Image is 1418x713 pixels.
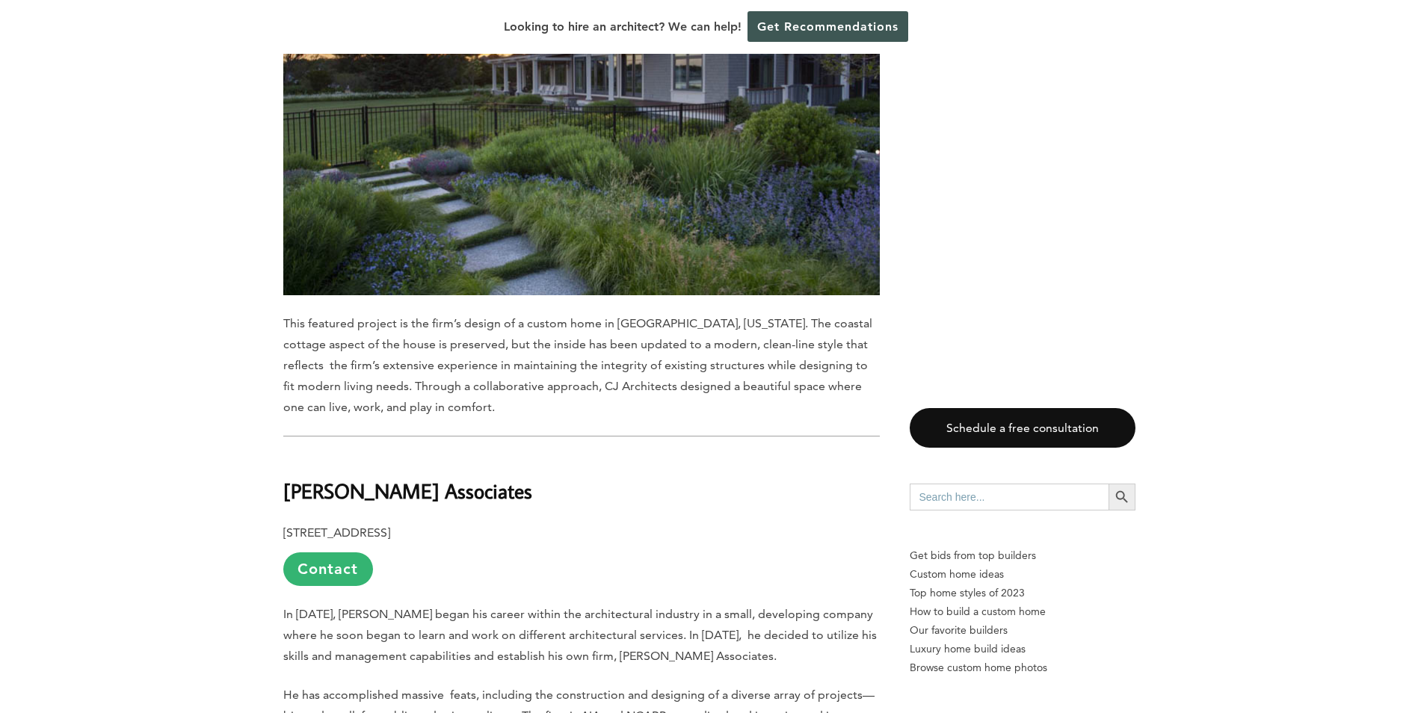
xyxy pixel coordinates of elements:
span: In [DATE], [PERSON_NAME] began his career within the architectural industry in a small, developin... [283,607,877,663]
a: How to build a custom home [910,602,1135,621]
a: Contact [283,552,373,586]
a: Get Recommendations [747,11,908,42]
b: [STREET_ADDRESS] [283,525,390,540]
span: This featured project is the firm’s design of a custom home in [GEOGRAPHIC_DATA], [US_STATE]. The... [283,316,872,414]
a: Schedule a free consultation [910,408,1135,448]
a: Custom home ideas [910,565,1135,584]
svg: Search [1114,489,1130,505]
a: Top home styles of 2023 [910,584,1135,602]
input: Search here... [910,484,1109,510]
a: Our favorite builders [910,621,1135,640]
b: [PERSON_NAME] Associates [283,478,532,504]
a: Browse custom home photos [910,658,1135,677]
p: Get bids from top builders [910,546,1135,565]
iframe: Drift Widget Chat Controller [1343,638,1400,695]
a: Luxury home build ideas [910,640,1135,658]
